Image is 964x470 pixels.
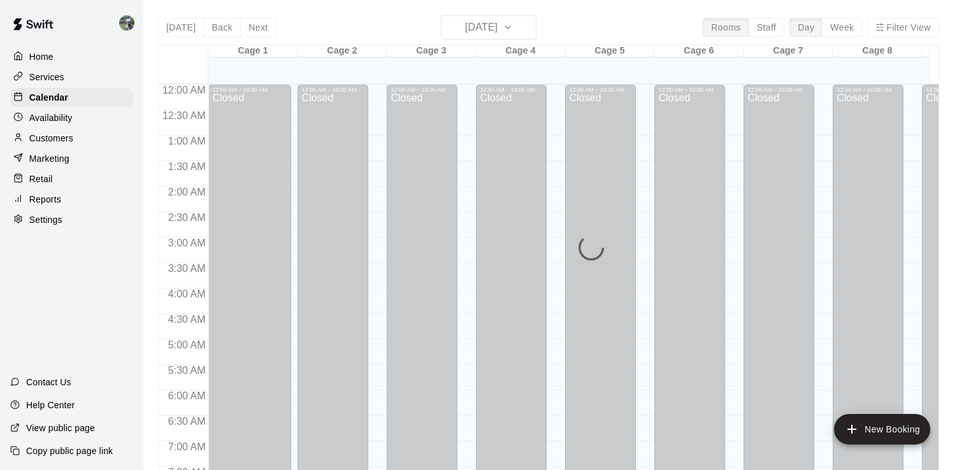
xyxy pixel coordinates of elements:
[26,399,75,411] p: Help Center
[165,263,209,274] span: 3:30 AM
[29,132,73,145] p: Customers
[10,149,133,168] a: Marketing
[26,422,95,434] p: View public page
[165,161,209,172] span: 1:30 AM
[387,45,476,57] div: Cage 3
[165,339,209,350] span: 5:00 AM
[26,376,71,388] p: Contact Us
[10,108,133,127] a: Availability
[476,45,565,57] div: Cage 4
[10,190,133,209] a: Reports
[117,10,143,36] div: Ryan Maylie
[565,45,654,57] div: Cage 5
[159,85,209,96] span: 12:00 AM
[10,129,133,148] a: Customers
[29,91,68,104] p: Calendar
[654,45,744,57] div: Cage 6
[165,390,209,401] span: 6:00 AM
[29,193,61,206] p: Reports
[29,71,64,83] p: Services
[165,212,209,223] span: 2:30 AM
[10,47,133,66] a: Home
[29,213,62,226] p: Settings
[833,45,922,57] div: Cage 8
[165,187,209,197] span: 2:00 AM
[165,238,209,248] span: 3:00 AM
[391,87,454,93] div: 12:00 AM – 10:00 AM
[165,441,209,452] span: 7:00 AM
[29,50,54,63] p: Home
[212,87,287,93] div: 12:00 AM – 10:00 AM
[208,45,298,57] div: Cage 1
[10,88,133,107] a: Calendar
[26,445,113,457] p: Copy public page link
[165,365,209,376] span: 5:30 AM
[569,87,632,93] div: 12:00 AM – 10:00 AM
[480,87,543,93] div: 12:00 AM – 10:00 AM
[10,68,133,87] a: Services
[10,210,133,229] a: Settings
[29,173,53,185] p: Retail
[159,110,209,121] span: 12:30 AM
[658,87,721,93] div: 12:00 AM – 10:00 AM
[29,111,73,124] p: Availability
[747,87,810,93] div: 12:00 AM – 10:00 AM
[10,169,133,189] a: Retail
[29,152,69,165] p: Marketing
[744,45,833,57] div: Cage 7
[165,288,209,299] span: 4:00 AM
[165,136,209,146] span: 1:00 AM
[165,314,209,325] span: 4:30 AM
[298,45,387,57] div: Cage 2
[837,87,900,93] div: 12:00 AM – 10:00 AM
[165,416,209,427] span: 6:30 AM
[119,15,134,31] img: Ryan Maylie
[301,87,364,93] div: 12:00 AM – 10:00 AM
[834,414,930,445] button: add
